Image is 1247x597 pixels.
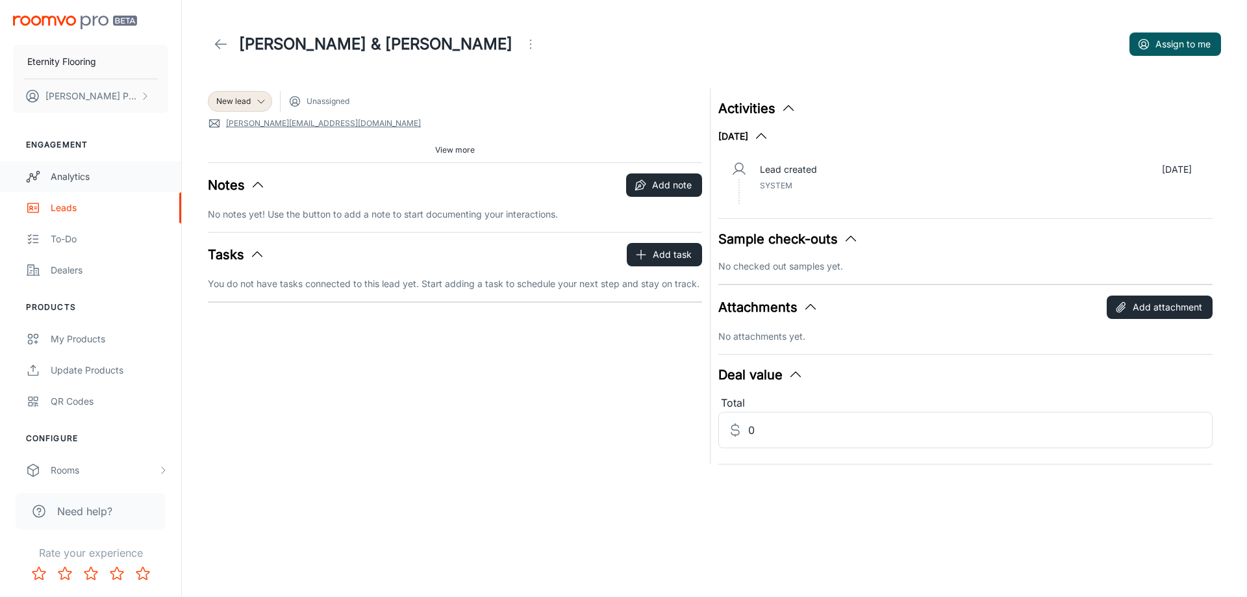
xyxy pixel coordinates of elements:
[51,363,168,377] div: Update Products
[51,463,158,477] div: Rooms
[718,298,818,317] button: Attachments
[51,263,168,277] div: Dealers
[718,329,1213,344] p: No attachments yet.
[627,243,702,266] button: Add task
[748,412,1213,448] input: Estimated deal value
[57,503,112,519] span: Need help?
[208,91,272,112] div: New lead
[45,89,137,103] p: [PERSON_NAME] Palma
[435,144,475,156] span: View more
[626,173,702,197] button: Add note
[1162,162,1192,177] p: [DATE]
[13,45,168,79] button: Eternity Flooring
[51,232,168,246] div: To-do
[718,259,1213,273] p: No checked out samples yet.
[216,95,251,107] span: New lead
[718,129,769,144] button: [DATE]
[51,170,168,184] div: Analytics
[51,394,168,409] div: QR Codes
[718,99,796,118] button: Activities
[226,118,421,129] a: [PERSON_NAME][EMAIL_ADDRESS][DOMAIN_NAME]
[208,245,265,264] button: Tasks
[13,16,137,29] img: Roomvo PRO Beta
[208,175,266,195] button: Notes
[718,395,1213,412] div: Total
[718,229,859,249] button: Sample check-outs
[307,95,349,107] span: Unassigned
[13,79,168,113] button: [PERSON_NAME] Palma
[27,55,96,69] p: Eternity Flooring
[208,207,702,222] p: No notes yet! Use the button to add a note to start documenting your interactions.
[1129,32,1221,56] button: Assign to me
[760,181,792,190] span: System
[239,32,512,56] h1: [PERSON_NAME] & [PERSON_NAME]
[760,162,817,177] p: Lead created
[430,140,480,160] button: View more
[208,277,702,291] p: You do not have tasks connected to this lead yet. Start adding a task to schedule your next step ...
[1107,296,1213,319] button: Add attachment
[51,332,168,346] div: My Products
[518,31,544,57] button: Open menu
[718,365,803,385] button: Deal value
[51,201,168,215] div: Leads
